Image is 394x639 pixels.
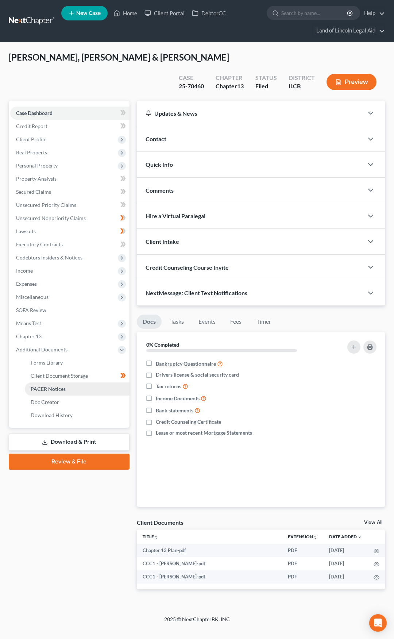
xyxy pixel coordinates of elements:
[16,241,63,247] span: Executory Contracts
[360,7,385,20] a: Help
[282,544,323,557] td: PDF
[10,225,130,238] a: Lawsuits
[16,149,47,155] span: Real Property
[10,185,130,199] a: Secured Claims
[16,189,51,195] span: Secured Claims
[110,7,141,20] a: Home
[188,7,229,20] a: DebtorCC
[16,215,86,221] span: Unsecured Nonpriority Claims
[216,74,244,82] div: Chapter
[9,434,130,451] a: Download & Print
[25,356,130,369] a: Forms Library
[364,520,382,525] a: View All
[10,120,130,133] a: Credit Report
[154,535,158,539] i: unfold_more
[10,304,130,317] a: SOFA Review
[165,315,190,329] a: Tasks
[25,369,130,382] a: Client Document Storage
[146,212,205,219] span: Hire a Virtual Paralegal
[146,161,173,168] span: Quick Info
[251,315,277,329] a: Timer
[16,267,33,274] span: Income
[16,307,46,313] span: SOFA Review
[358,535,362,539] i: expand_more
[16,162,58,169] span: Personal Property
[25,409,130,422] a: Download History
[156,383,181,390] span: Tax returns
[327,74,376,90] button: Preview
[16,333,42,339] span: Chapter 13
[323,570,368,584] td: [DATE]
[141,7,188,20] a: Client Portal
[179,82,204,91] div: 25-70460
[237,82,244,89] span: 13
[288,534,317,539] a: Extensionunfold_more
[31,399,59,405] span: Doc Creator
[9,52,229,62] span: [PERSON_NAME], [PERSON_NAME] & [PERSON_NAME]
[255,74,277,82] div: Status
[16,123,47,129] span: Credit Report
[146,187,174,194] span: Comments
[255,82,277,91] div: Filed
[16,320,41,326] span: Means Test
[16,136,46,142] span: Client Profile
[156,395,200,402] span: Income Documents
[329,534,362,539] a: Date Added expand_more
[25,382,130,396] a: PACER Notices
[146,109,355,117] div: Updates & News
[9,454,130,470] a: Review & File
[25,396,130,409] a: Doc Creator
[146,289,247,296] span: NextMessage: Client Text Notifications
[16,176,57,182] span: Property Analysis
[282,557,323,570] td: PDF
[289,74,315,82] div: District
[216,82,244,91] div: Chapter
[137,570,282,584] td: CCC1 - [PERSON_NAME]-pdf
[16,254,82,261] span: Codebtors Insiders & Notices
[16,281,37,287] span: Expenses
[16,110,53,116] span: Case Dashboard
[156,418,221,426] span: Credit Counseling Certificate
[289,82,315,91] div: ILCB
[31,412,73,418] span: Download History
[224,315,248,329] a: Fees
[146,264,229,271] span: Credit Counseling Course Invite
[146,238,179,245] span: Client Intake
[10,107,130,120] a: Case Dashboard
[137,315,162,329] a: Docs
[313,24,385,37] a: Land of Lincoln Legal Aid
[22,616,372,629] div: 2025 © NextChapterBK, INC
[10,238,130,251] a: Executory Contracts
[146,342,179,348] strong: 0% Completed
[323,557,368,570] td: [DATE]
[76,11,101,16] span: New Case
[156,371,239,378] span: Drivers license & social security card
[31,373,88,379] span: Client Document Storage
[313,535,317,539] i: unfold_more
[156,360,216,367] span: Bankruptcy Questionnaire
[179,74,204,82] div: Case
[369,614,387,632] div: Open Intercom Messenger
[16,346,67,353] span: Additional Documents
[16,228,36,234] span: Lawsuits
[137,544,282,557] td: Chapter 13 Plan-pdf
[281,6,348,20] input: Search by name...
[193,315,221,329] a: Events
[16,294,49,300] span: Miscellaneous
[282,570,323,584] td: PDF
[31,359,63,366] span: Forms Library
[31,386,66,392] span: PACER Notices
[137,519,184,526] div: Client Documents
[143,534,158,539] a: Titleunfold_more
[156,407,193,414] span: Bank statements
[146,135,166,142] span: Contact
[10,199,130,212] a: Unsecured Priority Claims
[10,172,130,185] a: Property Analysis
[156,429,252,436] span: Lease or most recent Mortgage Statements
[10,212,130,225] a: Unsecured Nonpriority Claims
[323,544,368,557] td: [DATE]
[16,202,76,208] span: Unsecured Priority Claims
[137,557,282,570] td: CCC1 - [PERSON_NAME]-pdf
